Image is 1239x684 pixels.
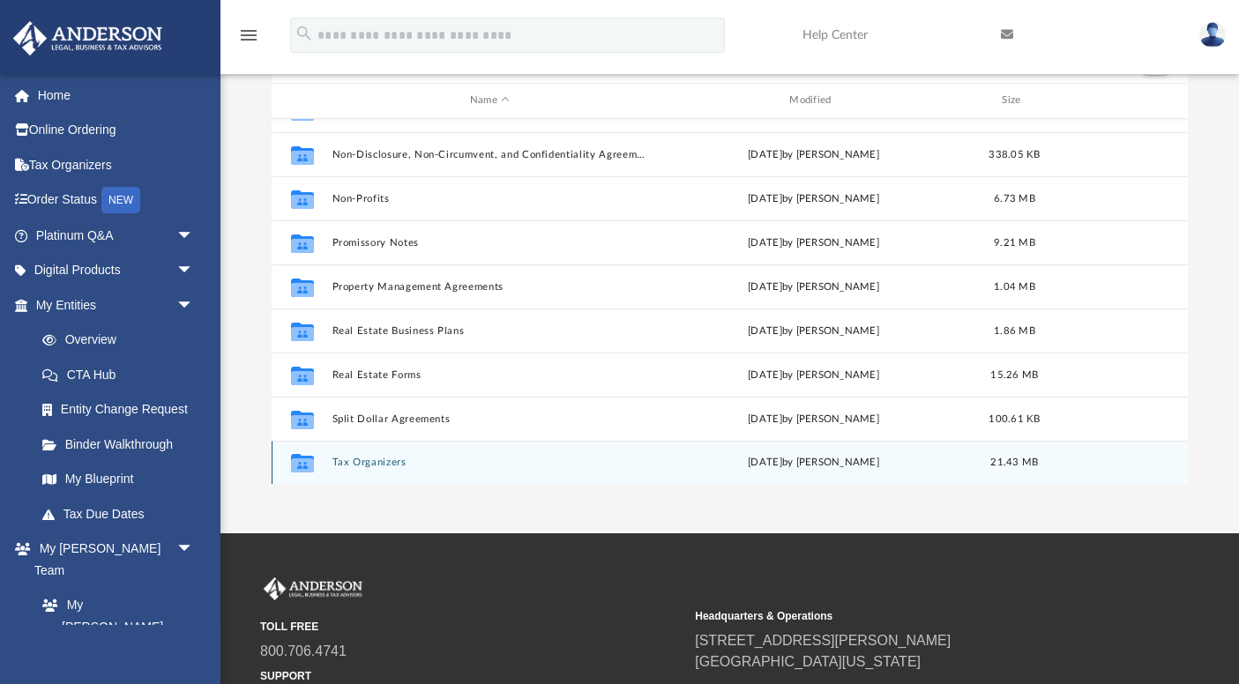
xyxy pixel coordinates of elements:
span: arrow_drop_down [176,287,212,323]
small: Headquarters & Operations [695,608,1117,624]
div: [DATE] by [PERSON_NAME] [655,146,971,162]
div: id [1057,93,1181,108]
a: CTA Hub [25,357,220,392]
span: 9.21 MB [994,237,1035,247]
span: arrow_drop_down [176,532,212,568]
button: Non-Disclosure, Non-Circumvent, and Confidentiality Agreements [332,149,647,160]
span: 15.26 MB [990,369,1038,379]
button: Real Estate Forms [332,369,647,381]
span: 1.86 MB [994,325,1035,335]
div: [DATE] by [PERSON_NAME] [655,323,971,338]
a: Tax Due Dates [25,496,220,532]
span: arrow_drop_down [176,218,212,254]
a: Entity Change Request [25,392,220,427]
div: [DATE] by [PERSON_NAME] [655,411,971,427]
a: My [PERSON_NAME] Teamarrow_drop_down [12,532,212,588]
div: [DATE] by [PERSON_NAME] [655,279,971,294]
div: Name [331,93,647,108]
button: Promissory Notes [332,237,647,249]
img: Anderson Advisors Platinum Portal [8,21,168,56]
div: id [280,93,324,108]
a: [STREET_ADDRESS][PERSON_NAME] [695,633,951,648]
button: Split Dollar Agreements [332,413,647,425]
a: Digital Productsarrow_drop_down [12,253,220,288]
div: [DATE] by [PERSON_NAME] [655,367,971,383]
a: Tax Organizers [12,147,220,182]
a: Overview [25,323,220,358]
a: Order StatusNEW [12,182,220,219]
img: User Pic [1199,22,1226,48]
i: menu [238,25,259,46]
a: Home [12,78,220,113]
div: [DATE] by [PERSON_NAME] [655,455,971,471]
button: Real Estate Business Plans [332,325,647,337]
span: 338.05 KB [989,149,1040,159]
button: Tax Organizers [332,457,647,468]
span: 21.43 MB [990,457,1038,467]
a: Platinum Q&Aarrow_drop_down [12,218,220,253]
a: [GEOGRAPHIC_DATA][US_STATE] [695,654,921,669]
a: Binder Walkthrough [25,427,220,462]
div: Modified [655,93,972,108]
div: [DATE] by [PERSON_NAME] [655,234,971,250]
button: Property Management Agreements [332,281,647,293]
a: 800.706.4741 [260,643,347,658]
a: Online Ordering [12,113,220,148]
small: SUPPORT [260,668,683,684]
div: NEW [101,187,140,213]
span: arrow_drop_down [176,253,212,289]
a: menu [238,33,259,46]
img: Anderson Advisors Platinum Portal [260,577,366,600]
span: 100.61 KB [989,413,1040,423]
a: My [PERSON_NAME] Team [25,588,203,666]
i: search [295,24,314,43]
div: [DATE] by [PERSON_NAME] [655,190,971,206]
span: 1.04 MB [994,281,1035,291]
span: 6.73 MB [994,193,1035,203]
a: My Entitiesarrow_drop_down [12,287,220,323]
small: TOLL FREE [260,619,683,635]
button: Non-Profits [332,193,647,204]
div: Size [979,93,1049,108]
div: grid [272,119,1189,485]
a: My Blueprint [25,462,212,497]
